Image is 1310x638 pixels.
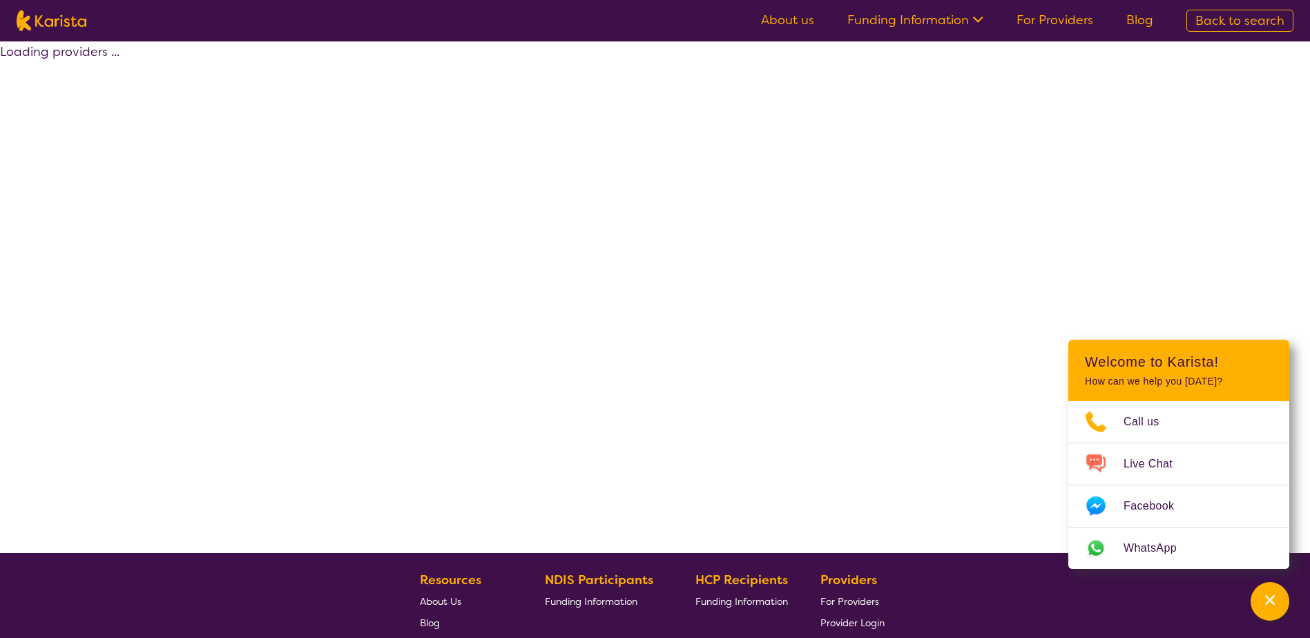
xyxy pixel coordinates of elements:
span: Funding Information [695,595,788,608]
b: Providers [820,572,877,588]
img: Karista logo [17,10,86,31]
a: About us [761,12,814,28]
a: For Providers [1017,12,1093,28]
b: HCP Recipients [695,572,788,588]
div: Channel Menu [1068,340,1289,569]
button: Channel Menu [1251,582,1289,621]
a: For Providers [820,590,885,612]
a: Web link opens in a new tab. [1068,528,1289,569]
span: About Us [420,595,461,608]
h2: Welcome to Karista! [1085,354,1273,370]
span: For Providers [820,595,879,608]
a: About Us [420,590,512,612]
span: Live Chat [1124,454,1189,474]
a: Funding Information [847,12,983,28]
a: Back to search [1186,10,1293,32]
span: Blog [420,617,440,629]
span: Back to search [1195,12,1284,29]
a: Blog [420,612,512,633]
p: How can we help you [DATE]? [1085,376,1273,387]
span: WhatsApp [1124,538,1193,559]
span: Funding Information [545,595,637,608]
ul: Choose channel [1068,401,1289,569]
span: Call us [1124,412,1176,432]
b: Resources [420,572,481,588]
b: NDIS Participants [545,572,653,588]
a: Funding Information [545,590,664,612]
a: Funding Information [695,590,788,612]
a: Provider Login [820,612,885,633]
a: Blog [1126,12,1153,28]
span: Provider Login [820,617,885,629]
span: Facebook [1124,496,1191,516]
